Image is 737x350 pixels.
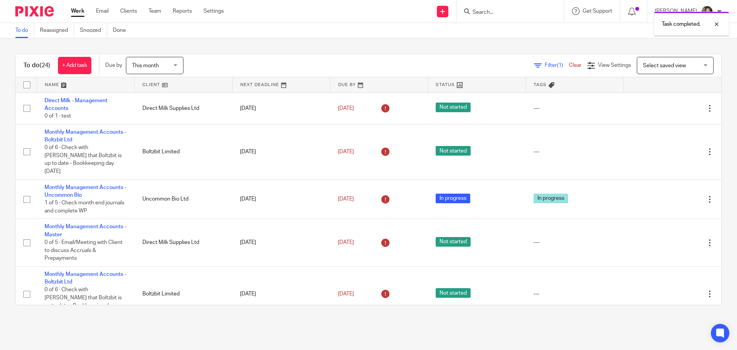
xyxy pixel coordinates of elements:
span: In progress [534,194,568,203]
td: [DATE] [232,219,330,266]
a: Monthly Management Accounts - Boltzbit Ltd [45,129,126,143]
a: Direct Milk - Management Accounts [45,98,107,111]
a: + Add task [58,57,91,74]
h1: To do [23,61,50,70]
a: Reports [173,7,192,15]
a: Monthly Management Accounts - Master [45,224,126,237]
a: Work [71,7,84,15]
img: 1530183611242%20(1).jpg [701,5,713,18]
span: Not started [436,288,471,298]
div: --- [534,148,616,156]
a: Settings [203,7,224,15]
span: Not started [436,103,471,112]
a: Clear [569,63,582,68]
span: [DATE] [338,291,354,297]
span: [DATE] [338,106,354,111]
a: Monthly Management Accounts - Uncommon Bio [45,185,126,198]
span: Not started [436,146,471,156]
a: Reassigned [40,23,74,38]
td: Direct Milk Supplies Ltd [135,219,233,266]
td: [DATE] [232,124,330,179]
div: --- [534,105,616,112]
span: [DATE] [338,240,354,245]
div: --- [534,290,616,298]
td: Uncommon Bio Ltd [135,179,233,219]
span: Tags [534,83,547,87]
span: 0 of 6 · Check with [PERSON_NAME] that Boltzbit is up to date - Bookkeeping day [DATE] [45,145,122,174]
span: 1 of 5 · Check month end journals and complete WP [45,201,124,214]
a: Snoozed [80,23,107,38]
span: This month [132,63,159,68]
a: Monthly Management Accounts - Boltzbit Ltd [45,272,126,285]
a: Team [149,7,161,15]
td: [DATE] [232,93,330,124]
span: [DATE] [338,196,354,202]
span: Not started [436,237,471,247]
span: 0 of 1 · test [45,113,71,119]
span: In progress [436,194,470,203]
span: View Settings [598,63,631,68]
span: (24) [40,62,50,68]
span: [DATE] [338,149,354,154]
td: [DATE] [232,266,330,322]
a: Done [113,23,132,38]
span: 0 of 5 · Email/Meeting with Client to discuss Accruals & Prepayments [45,240,122,261]
span: 0 of 6 · Check with [PERSON_NAME] that Boltzbit is up to date - Bookkeeping day [DATE] [45,287,122,317]
span: Select saved view [643,63,686,68]
td: Boltzbit Limited [135,124,233,179]
a: Clients [120,7,137,15]
div: --- [534,239,616,246]
span: Filter [545,63,569,68]
span: (1) [557,63,563,68]
a: Email [96,7,109,15]
a: To do [15,23,34,38]
td: [DATE] [232,179,330,219]
p: Due by [105,61,122,69]
img: Pixie [15,6,54,17]
td: Boltzbit Limited [135,266,233,322]
td: Direct Milk Supplies Ltd [135,93,233,124]
p: Task completed. [662,20,701,28]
